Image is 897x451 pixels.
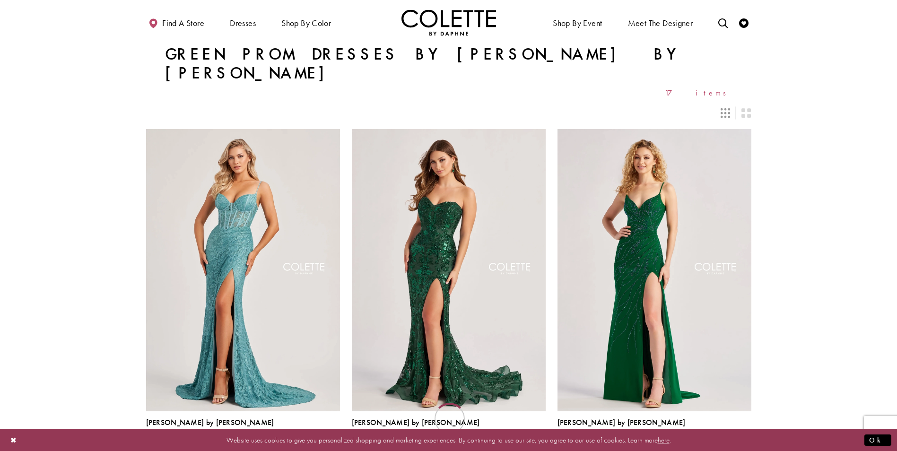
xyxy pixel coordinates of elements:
[626,9,696,35] a: Meet the designer
[146,418,274,438] div: Colette by Daphne Style No. CL8405
[658,435,670,444] a: here
[553,18,602,28] span: Shop By Event
[401,9,496,35] img: Colette by Daphne
[401,9,496,35] a: Visit Home Page
[550,9,604,35] span: Shop By Event
[146,129,340,411] a: Visit Colette by Daphne Style No. CL8405 Page
[737,9,751,35] a: Check Wishlist
[230,18,256,28] span: Dresses
[352,418,480,438] div: Colette by Daphne Style No. CL8440
[352,417,480,427] span: [PERSON_NAME] by [PERSON_NAME]
[741,108,751,118] span: Switch layout to 2 columns
[352,129,546,411] a: Visit Colette by Daphne Style No. CL8440 Page
[628,18,693,28] span: Meet the designer
[281,18,331,28] span: Shop by color
[146,417,274,427] span: [PERSON_NAME] by [PERSON_NAME]
[140,103,757,123] div: Layout Controls
[864,434,891,446] button: Submit Dialog
[557,418,686,438] div: Colette by Daphne Style No. CL8510
[716,9,730,35] a: Toggle search
[279,9,333,35] span: Shop by color
[6,432,22,448] button: Close Dialog
[721,108,730,118] span: Switch layout to 3 columns
[68,434,829,446] p: Website uses cookies to give you personalized shopping and marketing experiences. By continuing t...
[665,89,732,97] span: 17 items
[557,417,686,427] span: [PERSON_NAME] by [PERSON_NAME]
[162,18,204,28] span: Find a store
[557,129,751,411] a: Visit Colette by Daphne Style No. CL8510 Page
[165,45,732,83] h1: Green Prom Dresses by [PERSON_NAME] by [PERSON_NAME]
[146,9,207,35] a: Find a store
[227,9,258,35] span: Dresses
